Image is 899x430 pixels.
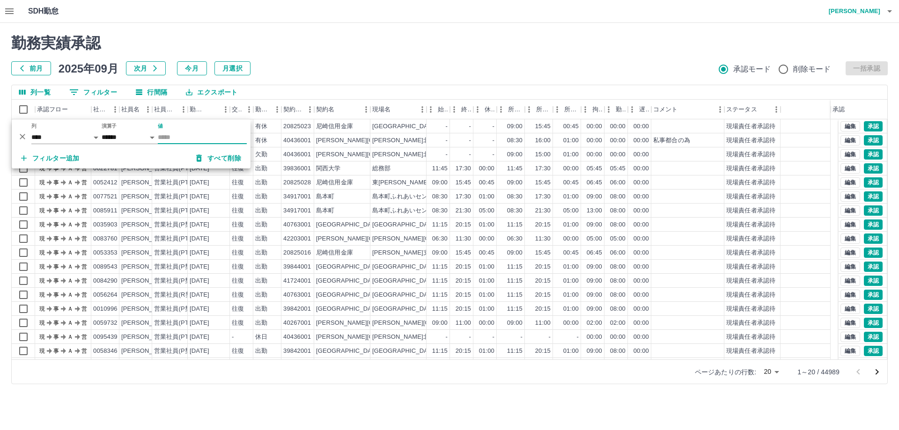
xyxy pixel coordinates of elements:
div: 20:15 [535,220,551,229]
div: 島本町ふれあいセンター [372,206,440,215]
button: 承認 [864,276,883,286]
div: 15:45 [535,178,551,187]
div: 13:00 [587,206,602,215]
div: 拘束 [581,100,604,119]
button: 列選択 [12,85,58,99]
div: 08:30 [432,206,448,215]
div: 遅刻等 [639,100,649,119]
div: 00:00 [563,234,579,243]
div: 往復 [232,248,244,257]
div: 11:30 [535,234,551,243]
div: コメント [653,100,678,119]
div: 勤務日 [190,100,206,119]
div: 00:00 [634,206,649,215]
div: 00:00 [587,136,602,145]
button: 編集 [840,233,860,244]
div: 08:30 [432,192,448,201]
div: 出勤 [255,164,267,173]
div: 00:45 [563,178,579,187]
div: 0085911 [93,206,118,215]
div: [PERSON_NAME][GEOGRAPHIC_DATA]自転車駐車場・[PERSON_NAME][GEOGRAPHIC_DATA][PERSON_NAME][PERSON_NAME] [372,234,748,243]
div: - [469,136,471,145]
div: 11:15 [507,220,523,229]
div: 15:45 [535,248,551,257]
div: 出勤 [255,220,267,229]
button: メニュー [769,102,783,117]
div: 00:00 [634,220,649,229]
div: 現場責任者承認待 [726,164,775,173]
div: 08:30 [507,136,523,145]
text: 現 [39,235,45,242]
div: 往復 [232,178,244,187]
h5: 2025年09月 [59,61,118,75]
button: 月選択 [214,61,251,75]
button: 承認 [864,262,883,272]
button: 編集 [840,304,860,314]
div: 勤務日 [188,100,230,119]
div: [DATE] [190,220,209,229]
div: 島本町ふれあいセンター [372,192,440,201]
div: [GEOGRAPHIC_DATA] [316,220,381,229]
div: 11:45 [507,164,523,173]
div: - [446,122,448,131]
div: 所定開始 [508,100,523,119]
div: [PERSON_NAME] [121,192,172,201]
div: 09:00 [587,220,602,229]
div: [PERSON_NAME][GEOGRAPHIC_DATA] [316,150,432,159]
div: 出勤 [255,178,267,187]
button: 承認 [864,304,883,314]
div: 01:00 [563,136,579,145]
div: 06:30 [432,234,448,243]
div: [PERSON_NAME][GEOGRAPHIC_DATA] [316,136,432,145]
text: 現 [39,193,45,200]
div: [DATE] [190,178,209,187]
div: 17:30 [456,192,471,201]
div: 20825023 [283,122,311,131]
div: 現場名 [372,100,391,119]
div: 所定開始 [497,100,525,119]
text: Ａ [67,235,73,242]
text: Ａ [67,221,73,228]
div: 関西大学 [316,164,341,173]
div: 06:00 [610,178,626,187]
div: 休憩 [485,100,495,119]
button: 承認 [864,233,883,244]
div: 06:45 [587,178,602,187]
button: メニュー [219,102,233,117]
div: 01:00 [563,220,579,229]
div: 勤務区分 [253,100,281,119]
div: 11:15 [432,220,448,229]
div: 08:30 [507,192,523,201]
div: [PERSON_NAME]北部学校給食センター [372,150,485,159]
div: 00:00 [634,234,649,243]
div: 05:00 [610,234,626,243]
div: 出勤 [255,206,267,215]
div: 往復 [232,220,244,229]
div: フィルター表示 [12,119,251,168]
div: 契約コード [281,100,314,119]
button: 編集 [840,318,860,328]
div: 有休 [255,136,267,145]
button: 編集 [840,163,860,174]
button: 編集 [840,149,860,160]
button: ソート [206,103,219,116]
div: 終業 [450,100,473,119]
button: 削除 [15,130,29,144]
div: 始業 [427,100,450,119]
div: 尼崎信用金庫 [316,248,353,257]
div: 00:00 [634,178,649,187]
div: 00:45 [563,248,579,257]
div: 現場名 [370,100,427,119]
button: メニュー [713,102,727,117]
div: 営業社員(PT契約) [154,178,203,187]
text: Ａ [67,179,73,186]
div: [DATE] [190,234,209,243]
div: 01:00 [479,192,494,201]
div: - [446,136,448,145]
div: 06:30 [507,234,523,243]
div: 40436001 [283,150,311,159]
div: 00:00 [634,192,649,201]
div: - [469,150,471,159]
button: メニュー [177,102,191,117]
text: 営 [81,235,87,242]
